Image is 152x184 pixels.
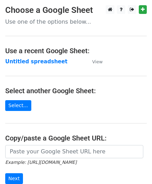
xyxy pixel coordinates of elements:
h4: Copy/paste a Google Sheet URL: [5,134,147,142]
small: Example: [URL][DOMAIN_NAME] [5,160,77,165]
input: Next [5,173,23,184]
h4: Use a recent Google Sheet: [5,47,147,55]
input: Paste your Google Sheet URL here [5,145,143,158]
small: View [92,59,103,64]
a: Select... [5,100,31,111]
h4: Select another Google Sheet: [5,87,147,95]
h3: Choose a Google Sheet [5,5,147,15]
a: View [85,58,103,65]
a: Untitled spreadsheet [5,58,67,65]
p: Use one of the options below... [5,18,147,25]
